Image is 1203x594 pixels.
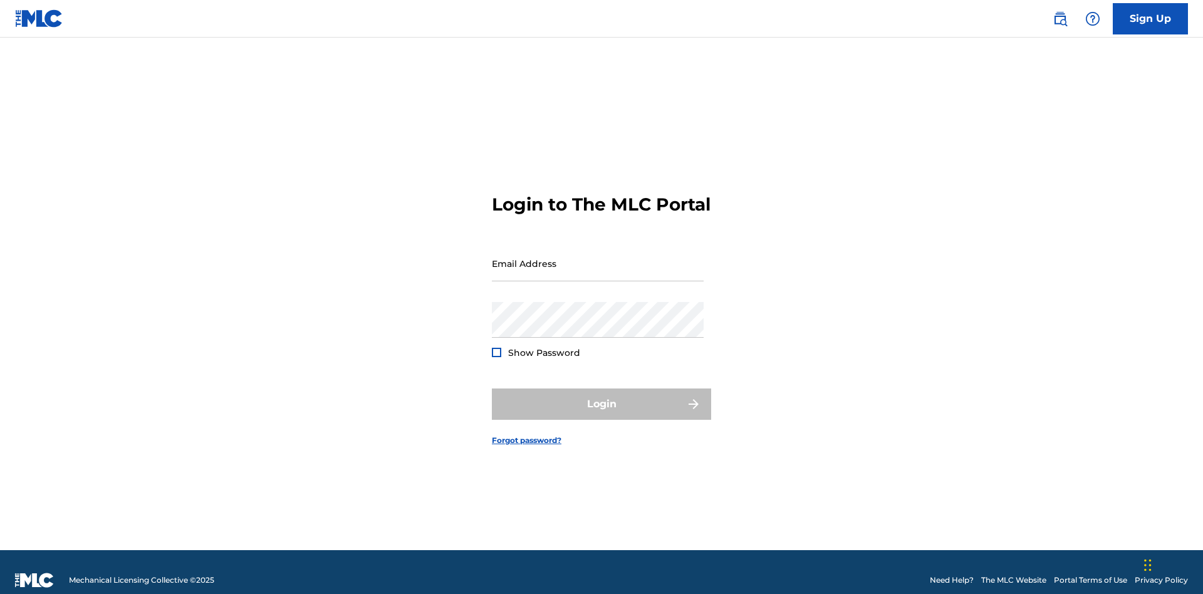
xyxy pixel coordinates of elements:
[1085,11,1100,26] img: help
[1053,11,1068,26] img: search
[15,9,63,28] img: MLC Logo
[1135,575,1188,586] a: Privacy Policy
[981,575,1046,586] a: The MLC Website
[1048,6,1073,31] a: Public Search
[1140,534,1203,594] iframe: Chat Widget
[1113,3,1188,34] a: Sign Up
[69,575,214,586] span: Mechanical Licensing Collective © 2025
[930,575,974,586] a: Need Help?
[492,194,711,216] h3: Login to The MLC Portal
[15,573,54,588] img: logo
[508,347,580,358] span: Show Password
[492,435,561,446] a: Forgot password?
[1054,575,1127,586] a: Portal Terms of Use
[1080,6,1105,31] div: Help
[1144,546,1152,584] div: Drag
